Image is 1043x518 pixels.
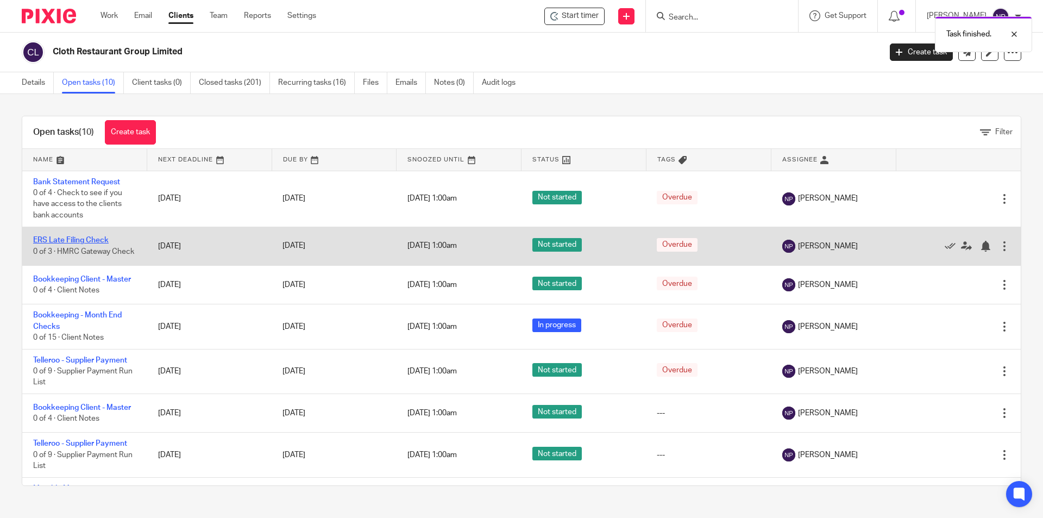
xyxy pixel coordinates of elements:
[532,405,582,419] span: Not started
[105,120,156,145] a: Create task
[798,193,858,204] span: [PERSON_NAME]
[33,127,94,138] h1: Open tasks
[147,265,272,304] td: [DATE]
[33,451,133,470] span: 0 of 9 · Supplier Payment Run List
[147,349,272,394] td: [DATE]
[33,334,104,341] span: 0 of 15 · Client Notes
[657,363,698,377] span: Overdue
[657,238,698,252] span: Overdue
[782,448,795,461] img: svg%3E
[62,72,124,93] a: Open tasks (10)
[282,367,305,375] span: [DATE]
[100,10,118,21] a: Work
[282,281,305,289] span: [DATE]
[407,195,457,203] span: [DATE] 1:00am
[544,8,605,25] div: Cloth Restaurant Group Limited
[33,357,127,364] a: Telleroo - Supplier Payment
[33,276,131,283] a: Bookkeeping Client - Master
[282,242,305,250] span: [DATE]
[33,404,131,411] a: Bookkeeping Client - Master
[33,367,133,386] span: 0 of 9 · Supplier Payment Run List
[33,189,122,219] span: 0 of 4 · Check to see if you have access to the clients bank accounts
[282,323,305,330] span: [DATE]
[782,407,795,420] img: svg%3E
[287,10,316,21] a: Settings
[33,440,127,447] a: Telleroo - Supplier Payment
[532,157,560,163] span: Status
[53,46,709,58] h2: Cloth Restaurant Group Limited
[407,157,464,163] span: Snoozed Until
[657,319,698,332] span: Overdue
[147,171,272,227] td: [DATE]
[532,277,582,290] span: Not started
[946,29,991,40] p: Task finished.
[33,236,109,244] a: ERS Late Filing Check
[798,450,858,460] span: [PERSON_NAME]
[134,10,152,21] a: Email
[782,192,795,205] img: svg%3E
[657,191,698,204] span: Overdue
[657,408,760,419] div: ---
[992,8,1009,25] img: svg%3E
[482,72,524,93] a: Audit logs
[168,10,193,21] a: Clients
[33,178,120,186] a: Bank Statement Request
[532,191,582,204] span: Not started
[33,311,122,330] a: Bookkeeping - Month End Checks
[407,451,457,459] span: [DATE] 1:00am
[22,72,54,93] a: Details
[532,447,582,460] span: Not started
[199,72,270,93] a: Closed tasks (201)
[798,279,858,290] span: [PERSON_NAME]
[147,394,272,433] td: [DATE]
[363,72,387,93] a: Files
[782,320,795,333] img: svg%3E
[407,281,457,289] span: [DATE] 1:00am
[798,321,858,332] span: [PERSON_NAME]
[995,128,1013,136] span: Filter
[407,409,457,417] span: [DATE] 1:00am
[407,242,457,250] span: [DATE] 1:00am
[33,485,109,503] a: Monthly Management Accounts - Cloth
[798,366,858,377] span: [PERSON_NAME]
[282,195,305,202] span: [DATE]
[395,72,426,93] a: Emails
[657,157,676,163] span: Tags
[147,227,272,265] td: [DATE]
[434,72,474,93] a: Notes (0)
[798,241,858,252] span: [PERSON_NAME]
[22,41,45,64] img: svg%3E
[79,128,94,136] span: (10)
[22,9,76,23] img: Pixie
[532,319,581,332] span: In progress
[945,241,961,252] a: Mark as done
[33,286,99,294] span: 0 of 4 · Client Notes
[407,367,457,375] span: [DATE] 1:00am
[782,240,795,253] img: svg%3E
[782,365,795,378] img: svg%3E
[282,451,305,459] span: [DATE]
[33,248,134,255] span: 0 of 3 · HMRC Gateway Check
[282,409,305,417] span: [DATE]
[798,408,858,419] span: [PERSON_NAME]
[210,10,228,21] a: Team
[407,323,457,330] span: [DATE] 1:00am
[147,433,272,477] td: [DATE]
[532,238,582,252] span: Not started
[532,363,582,377] span: Not started
[890,43,953,61] a: Create task
[278,72,355,93] a: Recurring tasks (16)
[657,277,698,290] span: Overdue
[147,304,272,349] td: [DATE]
[33,415,99,422] span: 0 of 4 · Client Notes
[132,72,191,93] a: Client tasks (0)
[244,10,271,21] a: Reports
[657,450,760,460] div: ---
[782,278,795,291] img: svg%3E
